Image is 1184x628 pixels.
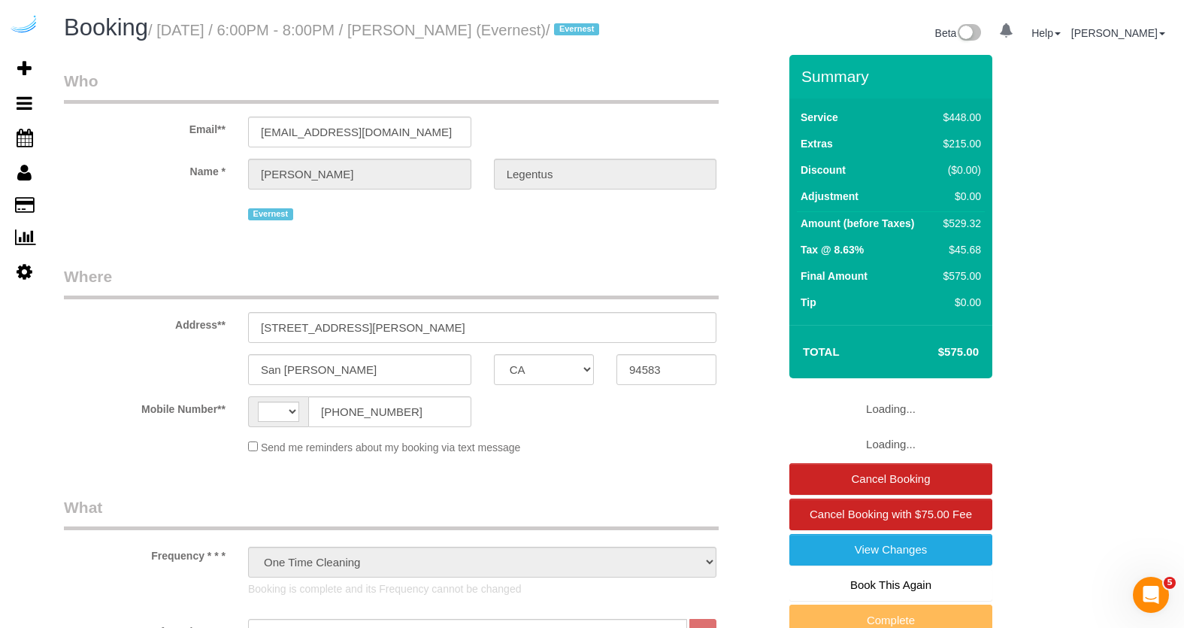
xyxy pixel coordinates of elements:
[248,581,716,596] p: Booking is complete and its Frequency cannot be changed
[1164,577,1176,589] span: 5
[937,216,981,231] div: $529.32
[1071,27,1165,39] a: [PERSON_NAME]
[53,543,237,563] label: Frequency * * *
[248,208,293,220] span: Evernest
[937,110,981,125] div: $448.00
[937,136,981,151] div: $215.00
[801,268,868,284] label: Final Amount
[9,15,39,36] img: Automaid Logo
[789,463,992,495] a: Cancel Booking
[937,189,981,204] div: $0.00
[801,162,846,177] label: Discount
[789,534,992,566] a: View Changes
[801,295,816,310] label: Tip
[937,242,981,257] div: $45.68
[801,110,838,125] label: Service
[248,159,471,190] input: First Name**
[64,14,148,41] span: Booking
[801,189,858,204] label: Adjustment
[801,136,833,151] label: Extras
[148,22,604,38] small: / [DATE] / 6:00PM - 8:00PM / [PERSON_NAME] (Evernest)
[937,162,981,177] div: ($0.00)
[935,27,982,39] a: Beta
[546,22,604,38] span: /
[494,159,717,190] input: Last Name**
[261,441,521,454] span: Send me reminders about my booking via text message
[801,242,864,257] label: Tax @ 8.63%
[937,268,981,284] div: $575.00
[308,396,471,427] input: Mobile Number**
[810,508,972,520] span: Cancel Booking with $75.00 Fee
[893,346,979,359] h4: $575.00
[1133,577,1169,613] iframe: Intercom live chat
[53,159,237,179] label: Name *
[801,68,985,85] h3: Summary
[789,569,992,601] a: Book This Again
[801,216,914,231] label: Amount (before Taxes)
[554,23,599,35] span: Evernest
[789,499,992,530] a: Cancel Booking with $75.00 Fee
[53,396,237,417] label: Mobile Number**
[1031,27,1061,39] a: Help
[956,24,981,44] img: New interface
[937,295,981,310] div: $0.00
[803,345,840,358] strong: Total
[64,265,719,299] legend: Where
[64,496,719,530] legend: What
[64,70,719,104] legend: Who
[616,354,716,385] input: Zip Code**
